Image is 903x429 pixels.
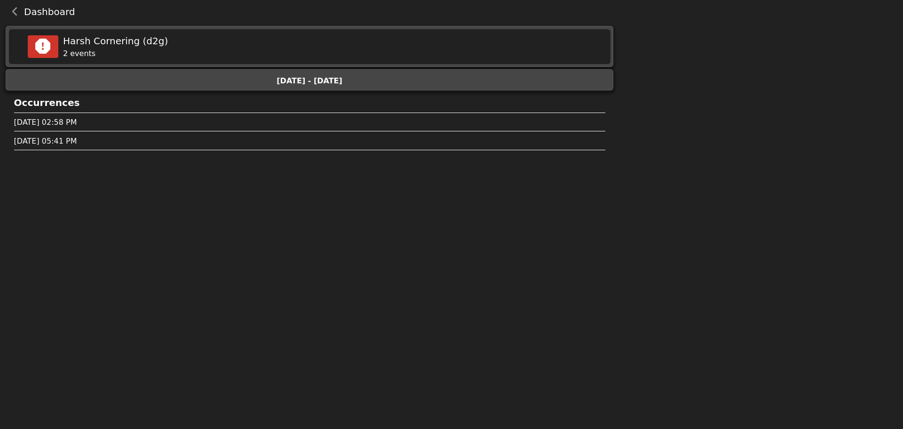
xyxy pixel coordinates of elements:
[63,34,587,48] div: Harsh Cornering (d2g)
[7,5,24,18] button: back navigation
[63,48,587,59] div: 2 events
[11,75,608,87] div: [DATE] - [DATE]
[24,7,75,16] span: Dashboard
[14,136,605,147] div: [DATE] 05:41 PM
[14,117,605,128] div: [DATE] 02:58 PM
[14,96,605,110] div: Occurrences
